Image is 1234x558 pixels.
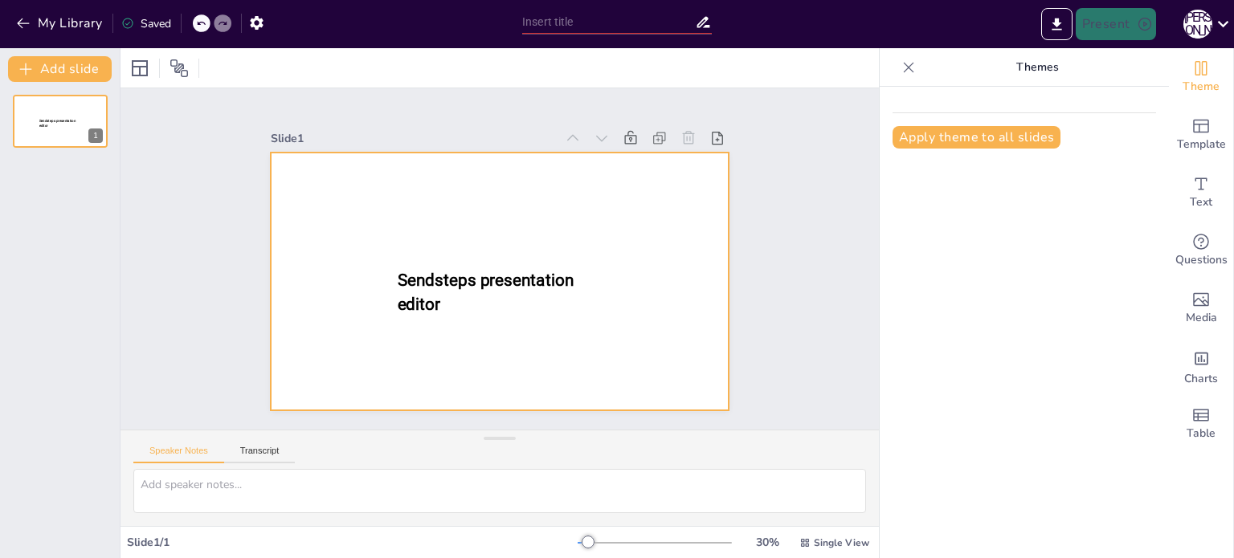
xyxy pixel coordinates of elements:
div: Add ready made slides [1169,106,1233,164]
div: Add a table [1169,395,1233,453]
div: Slide 1 / 1 [127,535,578,550]
div: Add text boxes [1169,164,1233,222]
span: Template [1177,136,1226,153]
div: Х [PERSON_NAME] [1183,10,1212,39]
div: Saved [121,16,171,31]
span: Sendsteps presentation editor [397,271,573,313]
div: 30 % [748,535,787,550]
button: My Library [12,10,109,36]
p: Themes [921,48,1153,87]
span: Theme [1183,78,1220,96]
div: Add charts and graphs [1169,337,1233,395]
div: Change the overall theme [1169,48,1233,106]
div: Layout [127,55,153,81]
span: Questions [1175,251,1228,269]
div: Get real-time input from your audience [1169,222,1233,279]
button: Export to PowerPoint [1041,8,1073,40]
button: Speaker Notes [133,446,224,463]
button: Add slide [8,56,112,82]
button: Apply theme to all slides [893,126,1060,149]
span: Table [1187,425,1216,442]
span: Sendsteps presentation editor [39,119,76,128]
button: Present [1076,8,1156,40]
div: 1 [88,128,103,143]
button: Transcript [224,446,296,463]
div: Slide 1 [271,131,556,146]
span: Single View [814,536,869,549]
input: Insert title [522,10,695,34]
span: Position [170,59,189,78]
div: 1 [13,95,108,148]
span: Media [1186,309,1217,327]
div: Add images, graphics, shapes or video [1169,279,1233,337]
span: Charts [1184,370,1218,388]
span: Text [1190,193,1212,211]
button: Х [PERSON_NAME] [1183,8,1212,40]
